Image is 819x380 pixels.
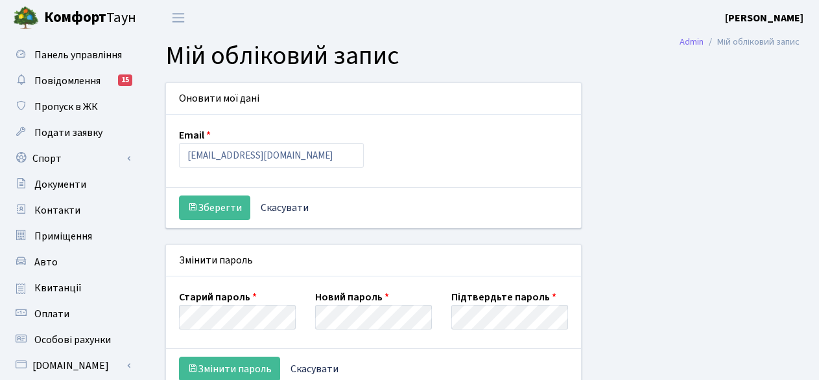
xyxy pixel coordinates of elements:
[34,100,98,114] span: Пропуск в ЖК
[451,289,556,305] label: Підтвердьте пароль
[6,275,136,301] a: Квитанції
[6,120,136,146] a: Подати заявку
[34,307,69,321] span: Оплати
[6,197,136,223] a: Контакти
[660,28,819,56] nav: breadcrumb
[252,196,317,220] a: Скасувати
[315,289,389,305] label: Новий пароль
[179,196,250,220] button: Зберегти
[162,7,195,28] button: Переключити навігацію
[6,172,136,197] a: Документи
[166,245,581,276] div: Змінити пароль
[725,11,803,25] b: [PERSON_NAME]
[6,94,136,120] a: Пропуск в ЖК
[6,146,136,172] a: Спорт
[704,35,800,49] li: Мій обліковий запис
[34,74,101,88] span: Повідомлення
[34,229,92,243] span: Приміщення
[44,7,136,29] span: Таун
[680,35,704,49] a: Admin
[179,128,211,143] label: Email
[34,281,82,295] span: Квитанції
[34,255,58,269] span: Авто
[13,5,39,31] img: logo.png
[6,223,136,249] a: Приміщення
[34,126,102,140] span: Подати заявку
[165,41,800,72] h1: Мій обліковий запис
[6,301,136,327] a: Оплати
[34,177,86,192] span: Документи
[118,74,132,86] div: 15
[6,249,136,275] a: Авто
[6,327,136,353] a: Особові рахунки
[6,42,136,68] a: Панель управління
[725,10,803,26] a: [PERSON_NAME]
[44,7,106,28] b: Комфорт
[34,333,111,347] span: Особові рахунки
[34,203,80,218] span: Контакти
[34,48,122,62] span: Панель управління
[166,83,581,115] div: Оновити мої дані
[179,289,257,305] label: Старий пароль
[6,68,136,94] a: Повідомлення15
[6,353,136,379] a: [DOMAIN_NAME]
